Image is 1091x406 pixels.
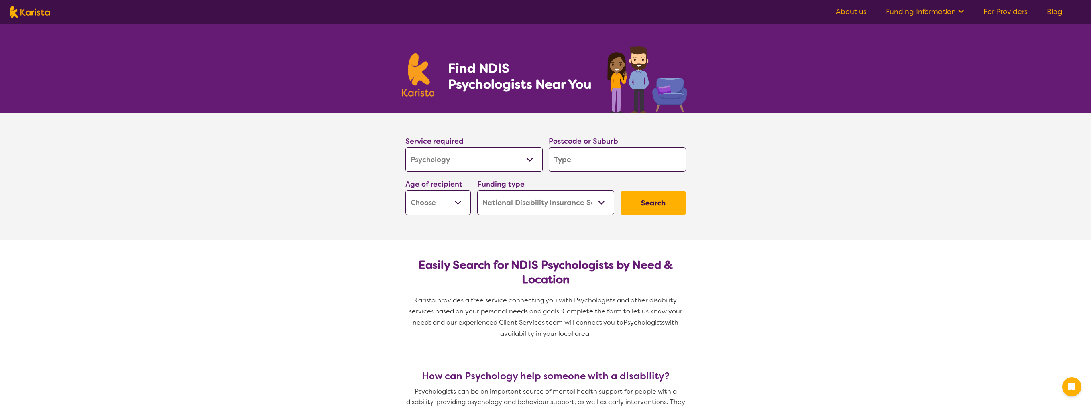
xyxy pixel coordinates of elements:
a: Funding Information [886,7,964,16]
a: Blog [1047,7,1062,16]
span: Psychologists [623,318,665,327]
span: Karista provides a free service connecting you with Psychologists and other disability services b... [409,296,684,327]
a: For Providers [983,7,1028,16]
label: Service required [405,136,464,146]
img: Karista logo [402,53,435,97]
a: About us [836,7,867,16]
label: Funding type [477,179,525,189]
img: Karista logo [10,6,50,18]
h2: Easily Search for NDIS Psychologists by Need & Location [412,258,680,287]
button: Search [621,191,686,215]
img: psychology [605,43,689,113]
h1: Find NDIS Psychologists Near You [448,60,596,92]
label: Postcode or Suburb [549,136,618,146]
h3: How can Psychology help someone with a disability? [402,371,689,382]
input: Type [549,147,686,172]
label: Age of recipient [405,179,462,189]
